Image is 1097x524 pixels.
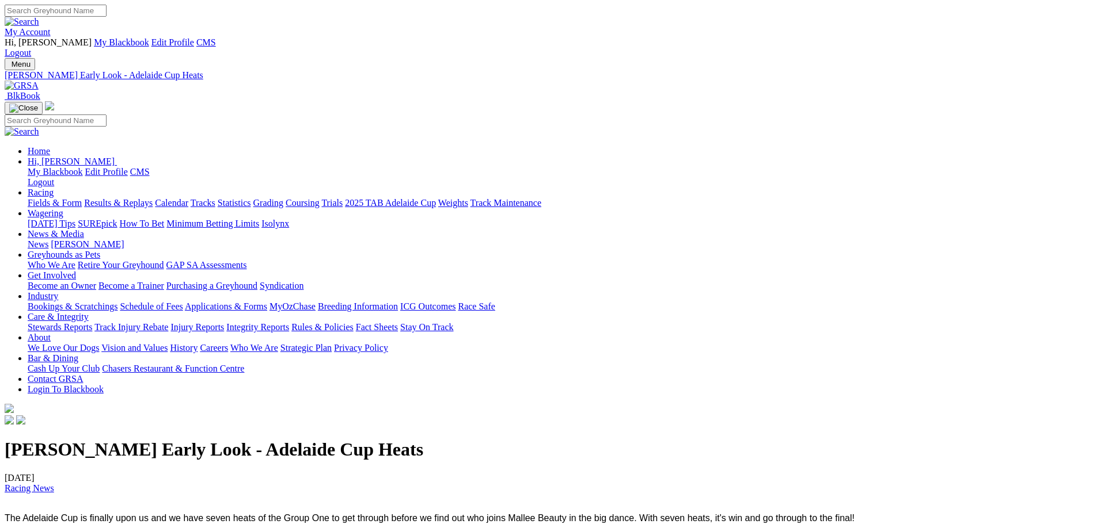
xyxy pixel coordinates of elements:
[12,60,31,68] span: Menu
[28,198,82,208] a: Fields & Form
[321,198,343,208] a: Trials
[120,301,183,311] a: Schedule of Fees
[5,91,40,101] a: BlkBook
[166,219,259,228] a: Minimum Betting Limits
[84,198,153,208] a: Results & Replays
[28,301,1092,312] div: Industry
[28,198,1092,208] div: Racing
[151,37,194,47] a: Edit Profile
[5,127,39,137] img: Search
[345,198,436,208] a: 2025 TAB Adelaide Cup
[280,343,332,353] a: Strategic Plan
[28,167,83,177] a: My Blackbook
[28,239,48,249] a: News
[400,322,453,332] a: Stay On Track
[28,312,89,322] a: Care & Integrity
[5,81,39,91] img: GRSA
[28,219,75,228] a: [DATE] Tips
[28,229,84,239] a: News & Media
[5,37,92,47] span: Hi, [PERSON_NAME]
[5,48,31,58] a: Logout
[28,281,1092,291] div: Get Involved
[102,364,244,373] a: Chasers Restaurant & Function Centre
[155,198,188,208] a: Calendar
[458,301,495,311] a: Race Safe
[85,167,128,177] a: Edit Profile
[28,281,96,290] a: Become an Owner
[98,281,164,290] a: Become a Trainer
[28,364,100,373] a: Cash Up Your Club
[5,37,1092,58] div: My Account
[334,343,388,353] a: Privacy Policy
[28,384,104,394] a: Login To Blackbook
[253,198,283,208] a: Grading
[28,364,1092,374] div: Bar & Dining
[5,27,51,37] a: My Account
[226,322,289,332] a: Integrity Reports
[28,188,54,197] a: Racing
[94,322,168,332] a: Track Injury Rebate
[45,101,54,110] img: logo-grsa-white.png
[356,322,398,332] a: Fact Sheets
[5,439,1092,460] h1: [PERSON_NAME] Early Look - Adelaide Cup Heats
[5,513,855,523] span: The Adelaide Cup is finally upon us and we have seven heats of the Group One to get through befor...
[28,177,54,187] a: Logout
[438,198,468,208] a: Weights
[28,291,58,301] a: Industry
[286,198,320,208] a: Coursing
[470,198,541,208] a: Track Maintenance
[5,58,35,70] button: Toggle navigation
[200,343,228,353] a: Careers
[28,239,1092,250] div: News & Media
[78,260,164,270] a: Retire Your Greyhound
[78,219,117,228] a: SUREpick
[94,37,149,47] a: My Blackbook
[101,343,168,353] a: Vision and Values
[16,415,25,424] img: twitter.svg
[28,260,1092,270] div: Greyhounds as Pets
[28,260,75,270] a: Who We Are
[28,353,78,363] a: Bar & Dining
[28,343,99,353] a: We Love Our Dogs
[28,270,76,280] a: Get Involved
[261,219,289,228] a: Isolynx
[130,167,150,177] a: CMS
[28,167,1092,188] div: Hi, [PERSON_NAME]
[5,5,107,17] input: Search
[260,281,303,290] a: Syndication
[170,343,198,353] a: History
[166,281,257,290] a: Purchasing a Greyhound
[218,198,251,208] a: Statistics
[5,473,54,493] span: [DATE]
[291,322,354,332] a: Rules & Policies
[28,156,115,166] span: Hi, [PERSON_NAME]
[5,404,14,413] img: logo-grsa-white.png
[400,301,455,311] a: ICG Outcomes
[185,301,267,311] a: Applications & Forms
[120,219,165,228] a: How To Bet
[191,198,215,208] a: Tracks
[230,343,278,353] a: Who We Are
[51,239,124,249] a: [PERSON_NAME]
[166,260,247,270] a: GAP SA Assessments
[9,104,38,113] img: Close
[28,156,117,166] a: Hi, [PERSON_NAME]
[5,70,1092,81] a: [PERSON_NAME] Early Look - Adelaide Cup Heats
[28,219,1092,229] div: Wagering
[170,322,224,332] a: Injury Reports
[5,415,14,424] img: facebook.svg
[28,322,1092,332] div: Care & Integrity
[269,301,316,311] a: MyOzChase
[28,332,51,342] a: About
[28,374,83,384] a: Contact GRSA
[5,102,43,114] button: Toggle navigation
[28,343,1092,353] div: About
[5,17,39,27] img: Search
[28,250,100,259] a: Greyhounds as Pets
[28,322,92,332] a: Stewards Reports
[5,114,107,127] input: Search
[28,301,117,311] a: Bookings & Scratchings
[318,301,398,311] a: Breeding Information
[28,146,50,156] a: Home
